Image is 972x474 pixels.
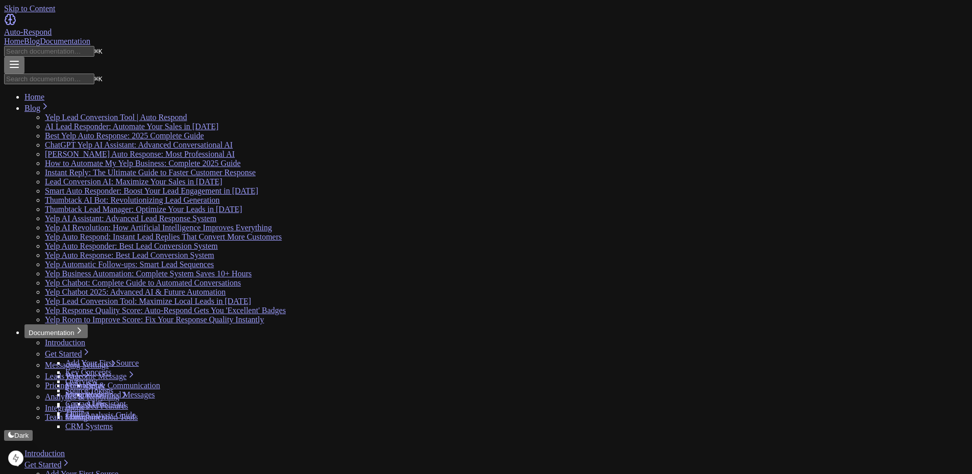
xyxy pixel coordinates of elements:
[65,372,136,381] a: Welcome Message
[24,324,88,338] button: Documentation
[45,381,68,390] a: Pricing
[45,404,93,412] a: Integrations
[86,390,155,399] a: Predefined Messages
[24,37,40,45] a: Blog
[4,46,94,57] input: Search documentation…
[65,422,113,431] a: CRM Systems
[4,57,24,74] button: Menu
[94,48,98,55] span: ⌘
[45,223,272,232] a: Yelp AI Revolution: How Artificial Intelligence Improves Everything
[45,260,214,269] a: Yelp Automatic Follow-ups: Smart Lead Sequences
[94,75,103,83] kbd: K
[45,150,235,158] a: [PERSON_NAME] Auto Response: Most Professional AI
[45,168,256,177] a: Instant Reply: The Ultimate Guide to Faster Customer Response
[45,140,233,149] a: ChatGPT Yelp AI Assistant: Advanced Conversational AI
[45,392,129,401] a: Analytics & Reporting
[65,401,128,410] a: Advanced Features
[4,430,33,441] button: Dark
[65,381,160,390] a: Messages & Communication
[24,104,49,112] a: Blog
[45,242,218,250] a: Yelp Auto Responder: Best Lead Conversion System
[45,288,226,296] a: Yelp Chatbot 2025: Advanced AI & Future Automation
[94,75,98,83] span: ⌘
[40,37,90,45] a: Documentation
[45,338,85,347] a: Introduction
[45,413,108,421] a: Team Management
[45,122,218,131] a: AI Lead Responder: Automate Your Sales in [DATE]
[45,205,242,214] a: Thumbtack Lead Manager: Optimize Your Leads in [DATE]
[45,177,222,186] a: Lead Conversion AI: Maximize Your Sales in [DATE]
[24,449,65,458] a: Introduction
[45,349,91,358] a: Get Started
[45,278,241,287] a: Yelp Chatbot: Complete Guide to Automated Conversations
[4,28,968,37] div: Auto-Respond
[4,13,968,37] a: Home page
[45,186,258,195] a: Smart Auto Responder: Boost Your Lead Engagement in [DATE]
[4,37,24,45] a: Home
[45,232,282,241] a: Yelp Auto Respond: Instant Lead Replies That Convert More Customers
[4,4,55,13] a: Skip to Content
[45,306,286,315] a: Yelp Response Quality Score: Auto-Respond Gets You 'Excellent' Badges
[45,214,216,223] a: Yelp AI Assistant: Advanced Lead Response System
[4,74,94,84] input: Search documentation…
[45,251,214,259] a: Yelp Auto Response: Best Lead Conversion System
[45,159,241,168] a: How to Automate My Yelp Business: Complete 2025 Guide
[45,361,118,369] a: Messaging Settings
[24,460,70,469] a: Get Started
[45,372,91,381] a: Leads Page
[45,113,187,122] a: Yelp Lead Conversion Tool | Auto Respond
[94,48,103,55] kbd: K
[24,92,44,101] a: Home
[45,269,252,278] a: Yelp Business Automation: Complete System Saves 10+ Hours
[65,411,136,419] a: Chart Analysis Guide
[45,315,264,324] a: Yelp Room to Improve Score: Fix Your Response Quality Instantly
[45,297,251,305] a: Yelp Lead Conversion Tool: Maximize Local Leads in [DATE]
[45,131,204,140] a: Best Yelp Auto Response: 2025 Complete Guide
[45,196,220,204] a: Thumbtack AI Bot: Revolutionizing Lead Generation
